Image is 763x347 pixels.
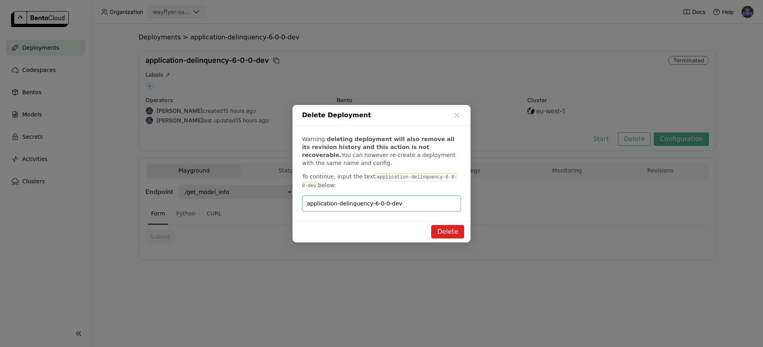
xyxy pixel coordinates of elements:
button: Delete [431,225,464,238]
div: Delete Deployment [292,105,471,126]
span: You can however re-create a deployment with the same name and config. [302,152,456,166]
span: below: [318,182,336,188]
span: To continue, input the text [302,173,375,180]
code: application-delinquency-6-0-0-dev [302,173,457,190]
span: Warning: [302,136,327,142]
b: deleting deployment will also remove all its revision history and this action is not recoverable. [302,136,455,158]
div: dialog [292,105,471,242]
